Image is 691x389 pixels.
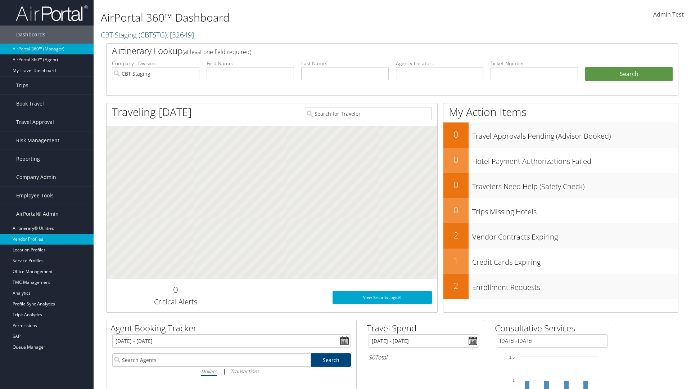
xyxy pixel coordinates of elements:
[495,322,613,334] h2: Consultative Services
[16,168,56,186] span: Company Admin
[369,353,375,361] span: $0
[201,368,217,375] i: Dollars
[112,104,192,120] h1: Traveling [DATE]
[101,30,194,40] a: CBT Staging
[182,48,251,56] span: (at least one field required)
[16,150,40,168] span: Reporting
[443,249,678,274] a: 1Credit Cards Expiring
[472,203,678,217] h3: Trips Missing Hotels
[333,291,432,304] a: View SecurityLogic®
[443,223,678,249] a: 2Vendor Contracts Expiring
[443,179,469,191] h2: 0
[139,30,167,40] span: ( CBTSTG )
[443,229,469,241] h2: 2
[101,10,489,25] h1: AirPortal 360™ Dashboard
[512,378,515,383] tspan: 1
[305,107,432,120] input: Search for Traveler
[112,283,239,296] h2: 0
[112,353,311,367] input: Search Agents
[167,30,194,40] span: , [ 32649 ]
[16,187,54,205] span: Employee Tools
[443,198,678,223] a: 0Trips Missing Hotels
[443,204,469,216] h2: 0
[472,254,678,267] h3: Credit Cards Expiring
[230,368,259,375] i: Transactions
[443,122,678,148] a: 0Travel Approvals Pending (Advisor Booked)
[472,128,678,141] h3: Travel Approvals Pending (Advisor Booked)
[472,178,678,192] h3: Travelers Need Help (Safety Check)
[301,60,389,67] label: Last Name:
[472,153,678,166] h3: Hotel Payment Authorizations Failed
[16,205,59,223] span: AirPortal® Admin
[585,67,673,81] button: Search
[16,5,88,22] img: airportal-logo.png
[367,322,485,334] h2: Travel Spend
[509,355,515,359] tspan: 1.5
[311,353,351,367] a: Search
[653,10,684,18] span: Admin Test
[443,148,678,173] a: 0Hotel Payment Authorizations Failed
[443,280,469,292] h2: 2
[110,322,356,334] h2: Agent Booking Tracker
[443,173,678,198] a: 0Travelers Need Help (Safety Check)
[443,153,469,166] h2: 0
[207,60,294,67] label: First Name:
[472,228,678,242] h3: Vendor Contracts Expiring
[443,128,469,140] h2: 0
[16,26,45,44] span: Dashboards
[443,104,678,120] h1: My Action Items
[369,353,479,361] h6: Total
[472,279,678,292] h3: Enrollment Requests
[112,367,351,376] div: |
[16,95,44,113] span: Book Travel
[112,60,199,67] label: Company - Division:
[491,60,578,67] label: Ticket Number:
[653,4,684,26] a: Admin Test
[112,45,625,57] h2: Airtinerary Lookup
[396,60,483,67] label: Agency Locator:
[16,76,28,94] span: Trips
[16,113,54,131] span: Travel Approval
[112,297,239,307] h3: Critical Alerts
[443,274,678,299] a: 2Enrollment Requests
[443,254,469,267] h2: 1
[16,131,59,149] span: Risk Management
